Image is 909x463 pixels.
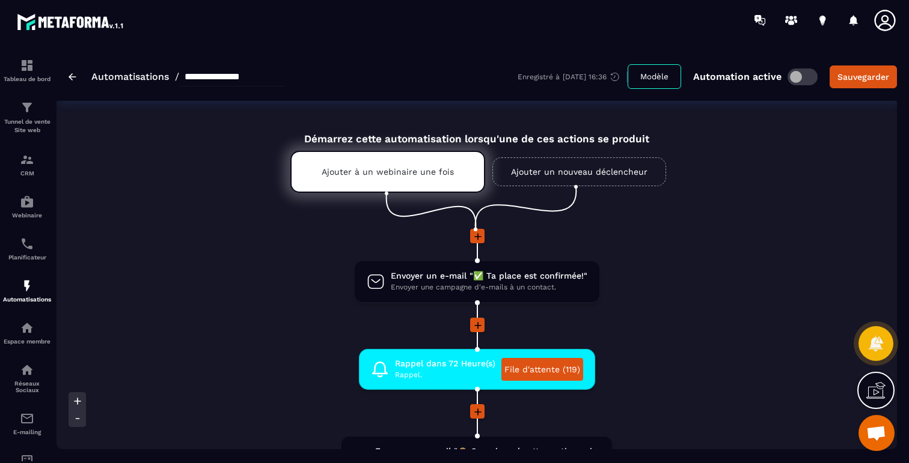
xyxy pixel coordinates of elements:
img: scheduler [20,237,34,251]
p: E-mailing [3,429,51,435]
span: / [175,71,179,82]
a: automationsautomationsAutomatisations [3,270,51,312]
div: Démarrez cette automatisation lorsqu'une de ces actions se produit [260,119,694,145]
a: automationsautomationsWebinaire [3,186,51,228]
a: schedulerschedulerPlanificateur [3,228,51,270]
img: social-network [20,363,34,377]
img: formation [20,58,34,73]
div: Enregistré à [518,71,628,82]
span: Rappel dans 72 Heure(s) [395,358,495,369]
a: formationformationTunnel de vente Site web [3,91,51,144]
span: Rappel. [395,369,495,381]
p: Automation active [693,71,782,82]
p: Réseaux Sociaux [3,380,51,393]
span: Envoyer une campagne d'e-mails à un contact. [391,282,587,293]
div: Sauvegarder [837,71,889,83]
img: arrow [69,73,76,80]
p: [DATE] 16:36 [563,73,607,81]
button: Modèle [628,64,681,89]
p: Webinaire [3,212,51,219]
span: Envoyer un e-mail "✅ Ta place est confirmée!" [391,270,587,282]
button: Sauvegarder [830,65,897,88]
a: automationsautomationsEspace membre [3,312,51,354]
p: Tableau de bord [3,76,51,82]
div: Ouvrir le chat [858,415,895,451]
img: automations [20,279,34,293]
img: formation [20,100,34,115]
p: Tunnel de vente Site web [3,118,51,135]
a: emailemailE-mailing [3,402,51,444]
a: formationformationCRM [3,144,51,186]
img: email [20,411,34,426]
p: CRM [3,170,51,177]
img: automations [20,195,34,209]
img: logo [17,11,125,32]
p: Ajouter à un webinaire une fois [322,167,454,177]
p: Planificateur [3,254,51,261]
p: Automatisations [3,296,51,303]
img: automations [20,321,34,335]
img: formation [20,153,34,167]
a: social-networksocial-networkRéseaux Sociaux [3,354,51,402]
a: Automatisations [91,71,169,82]
p: Espace membre [3,338,51,345]
a: formationformationTableau de bord [3,49,51,91]
a: Ajouter un nouveau déclencheur [492,157,666,186]
a: File d'attente (119) [501,358,583,381]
